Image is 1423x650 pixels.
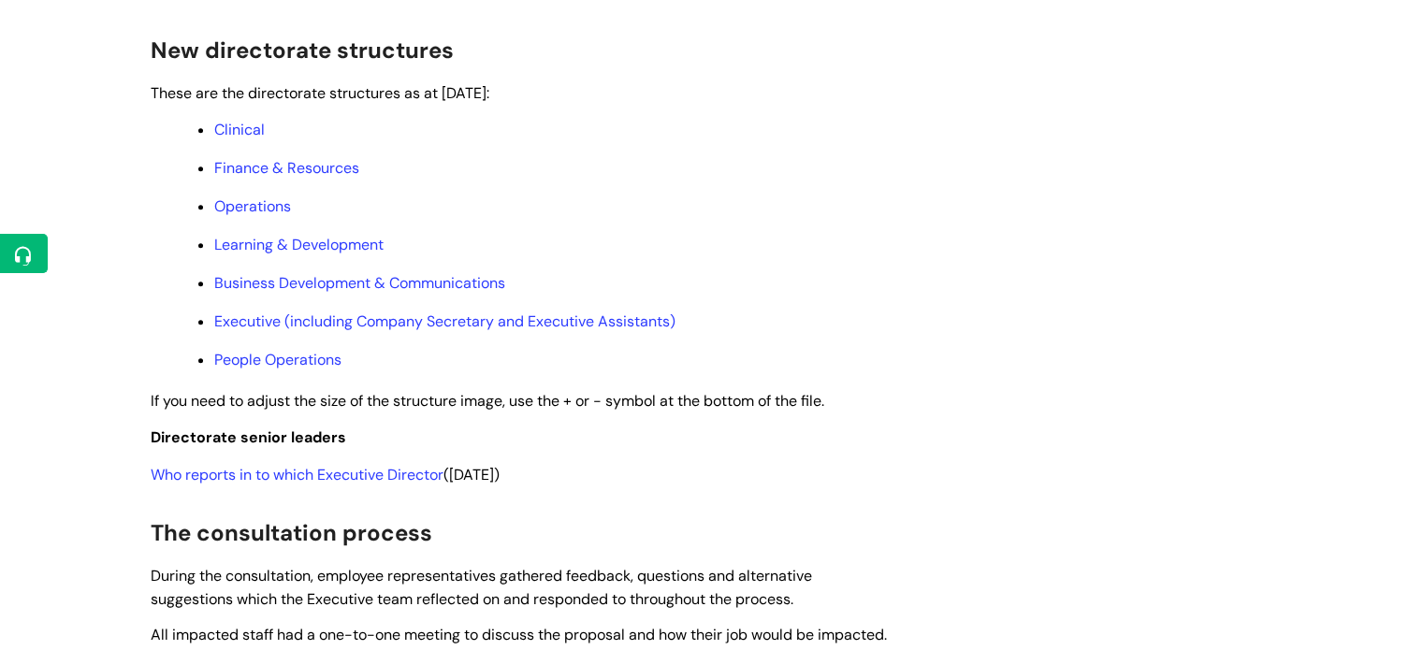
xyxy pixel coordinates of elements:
[151,465,500,484] span: ([DATE])
[214,158,359,178] a: Finance & Resources
[151,566,812,609] span: During the consultation, employee representatives gathered feedback, questions and alternative su...
[151,518,432,547] span: The consultation process
[214,235,384,254] a: Learning & Development
[151,83,489,103] span: These are the directorate structures as at [DATE]:
[214,350,341,369] a: People Operations
[151,391,824,411] span: If you need to adjust the size of the structure image, use the + or - symbol at the bottom of the...
[214,311,675,331] a: Executive (including Company Secretary and Executive Assistants)
[214,120,265,139] a: Clinical
[151,625,887,644] span: All impacted staff had a one-to-one meeting to discuss the proposal and how their job would be im...
[151,465,443,484] a: Who reports in to which Executive Director
[214,196,291,216] a: Operations
[151,36,454,65] span: New directorate structures
[151,427,346,447] span: Directorate senior leaders
[214,273,505,293] a: Business Development & Communications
